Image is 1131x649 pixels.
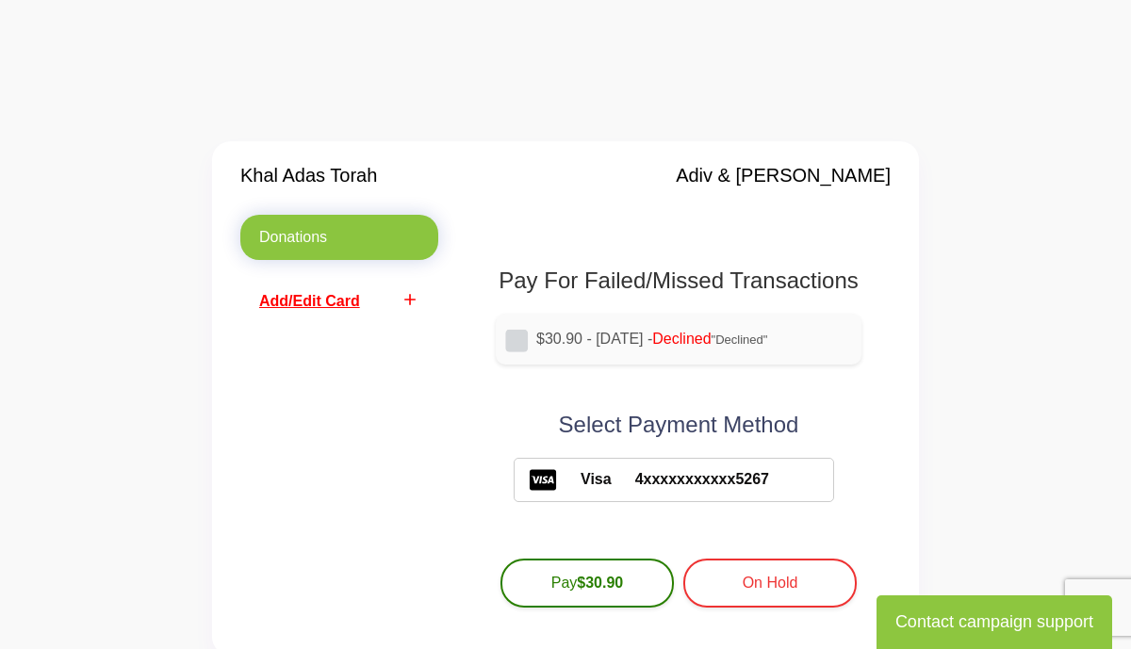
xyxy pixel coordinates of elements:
span: 4xxxxxxxxxxx5267 [612,468,769,491]
span: Visa [557,468,612,491]
h2: Select Payment Method [496,412,861,439]
button: Contact campaign support [877,595,1112,649]
a: addAdd/Edit Card [240,279,438,324]
span: "Declined" [712,333,768,347]
a: Donations [240,215,438,260]
label: $30.90 - [DATE] - [536,328,847,350]
span: Add/Edit Card [259,293,360,309]
button: On Hold [683,559,857,608]
b: $30.90 [577,575,623,591]
i: add [401,290,419,309]
button: Pay$30.90 [500,559,674,608]
h1: Pay For Failed/Missed Transactions [496,268,861,295]
h4: Khal Adas Torah [240,164,377,187]
span: Declined [652,331,711,347]
h4: Adiv & [PERSON_NAME] [676,164,891,187]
